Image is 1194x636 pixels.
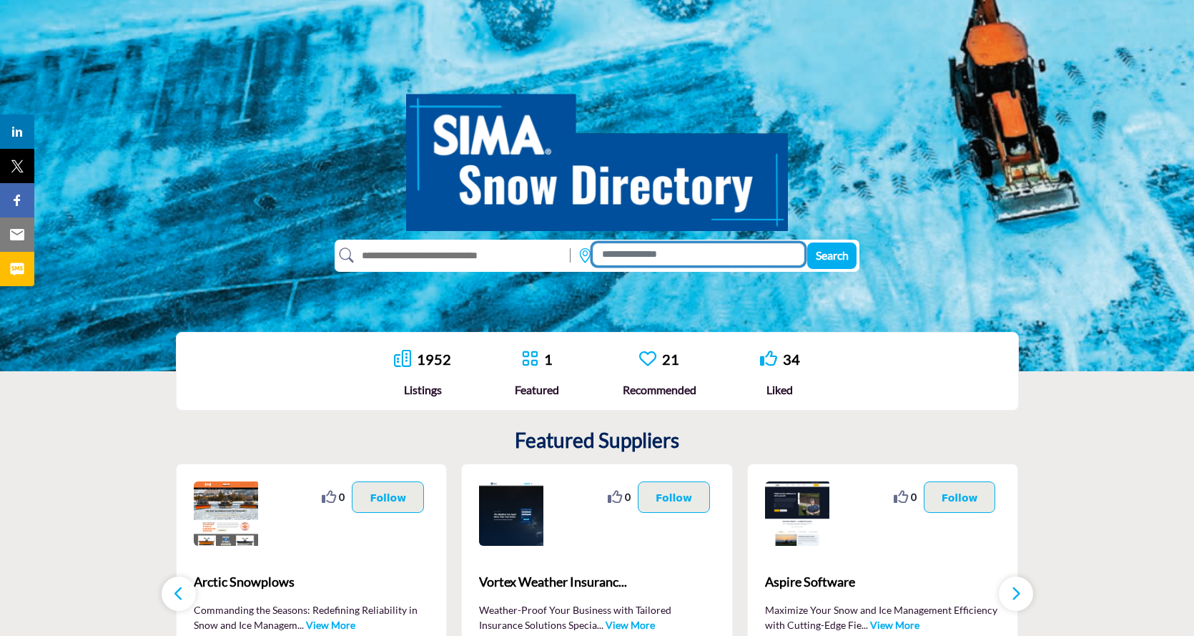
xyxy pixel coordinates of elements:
span: 0 [625,489,631,504]
a: Arctic Snowplows [194,563,430,602]
button: Follow [638,481,710,513]
img: Arctic Snowplows [194,481,258,546]
span: Aspire Software [765,572,1001,592]
div: Recommended [623,381,696,398]
div: Listings [394,381,451,398]
span: Arctic Snowplows [194,572,430,592]
a: Aspire Software [765,563,1001,602]
img: SIMA Snow Directory [406,78,788,231]
span: ... [862,619,868,631]
img: Rectangle%203585.svg [566,245,574,266]
span: Vortex Weather Insuranc... [479,572,715,592]
span: ... [597,619,603,631]
button: Follow [352,481,424,513]
i: Go to Liked [760,350,777,367]
span: 0 [911,489,917,504]
button: Follow [924,481,996,513]
p: Maximize Your Snow and Ice Management Efficiency with Cutting-Edge Fie [765,602,1001,631]
a: View More [606,619,655,631]
h2: Featured Suppliers [515,429,679,453]
a: View More [870,619,919,631]
p: Follow [942,489,978,505]
p: Follow [370,489,406,505]
a: Go to Featured [521,350,538,369]
a: 21 [662,351,679,368]
b: Vortex Weather Insurance/ MSI Guaranteed Weather [479,563,715,602]
a: View More [306,619,355,631]
img: Vortex Weather Insurance/ MSI Guaranteed Weather [479,481,543,546]
span: ... [297,619,304,631]
a: 1952 [417,351,451,368]
div: Featured [515,381,559,398]
a: Vortex Weather Insuranc... [479,563,715,602]
img: Aspire Software [765,481,829,546]
p: Weather-Proof Your Business with Tailored Insurance Solutions Specia [479,602,715,631]
a: 34 [783,351,800,368]
span: 0 [339,489,345,504]
a: Go to Recommended [639,350,656,369]
p: Follow [656,489,692,505]
span: Search [816,248,849,262]
button: Search [807,243,857,269]
div: Liked [760,381,800,398]
a: 1 [544,351,553,368]
p: Commanding the Seasons: Redefining Reliability in Snow and Ice Managem [194,602,430,631]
